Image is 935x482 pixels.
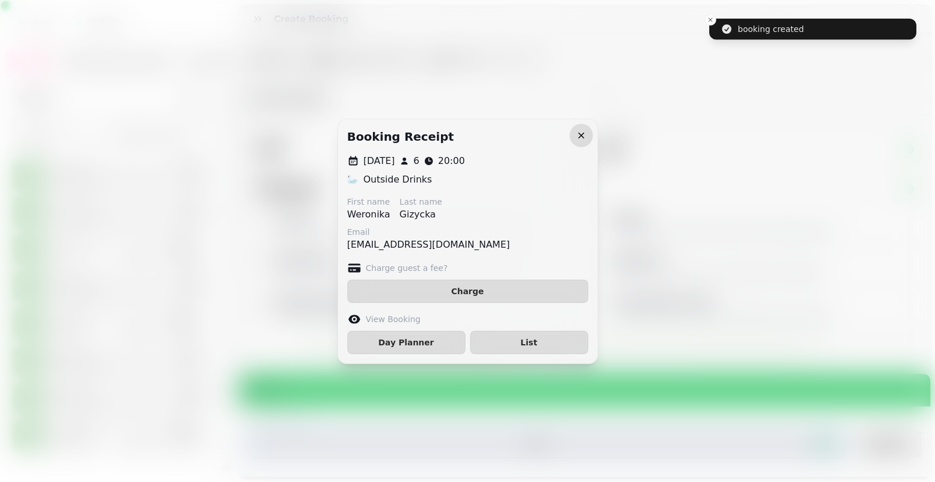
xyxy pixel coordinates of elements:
[347,128,454,145] h2: Booking receipt
[347,196,390,208] label: First name
[347,226,510,238] label: Email
[480,338,578,347] span: List
[400,208,442,222] p: Gizycka
[357,338,456,347] span: Day Planner
[357,287,578,295] span: Charge
[366,262,448,274] label: Charge guest a fee?
[400,196,442,208] label: Last name
[347,238,510,252] p: [EMAIL_ADDRESS][DOMAIN_NAME]
[347,280,588,303] button: Charge
[347,208,390,222] p: Weronika
[366,313,421,325] label: View Booking
[364,173,432,187] p: Outside Drinks
[347,173,359,187] p: 🦢
[414,154,419,168] p: 6
[438,154,465,168] p: 20:00
[364,154,395,168] p: [DATE]
[347,331,465,354] button: Day Planner
[470,331,588,354] button: List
